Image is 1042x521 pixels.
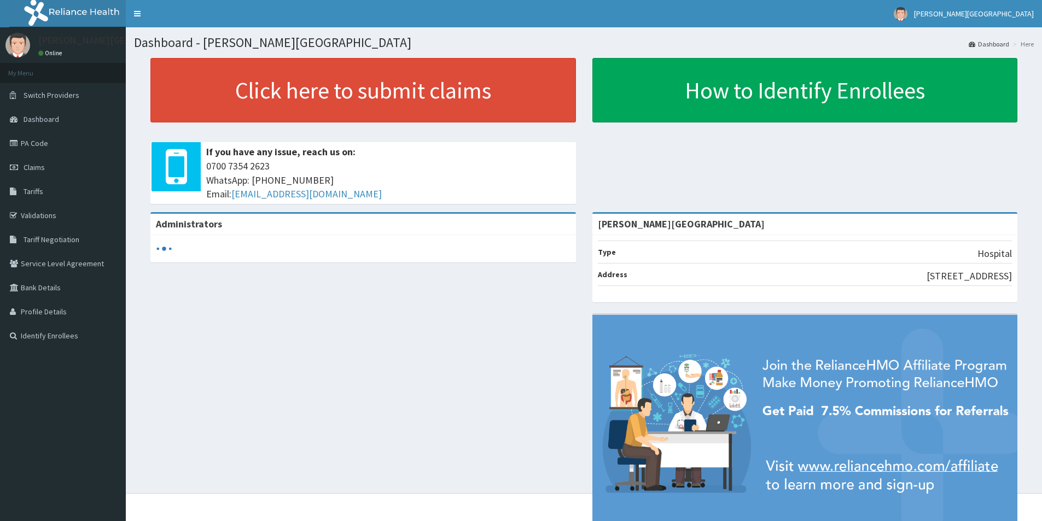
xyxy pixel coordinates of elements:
[24,114,59,124] span: Dashboard
[134,36,1034,50] h1: Dashboard - [PERSON_NAME][GEOGRAPHIC_DATA]
[38,49,65,57] a: Online
[598,270,627,279] b: Address
[592,58,1018,122] a: How to Identify Enrollees
[977,247,1012,261] p: Hospital
[231,188,382,200] a: [EMAIL_ADDRESS][DOMAIN_NAME]
[206,145,356,158] b: If you have any issue, reach us on:
[914,9,1034,19] span: [PERSON_NAME][GEOGRAPHIC_DATA]
[156,218,222,230] b: Administrators
[24,90,79,100] span: Switch Providers
[5,33,30,57] img: User Image
[156,241,172,257] svg: audio-loading
[598,218,765,230] strong: [PERSON_NAME][GEOGRAPHIC_DATA]
[206,159,571,201] span: 0700 7354 2623 WhatsApp: [PHONE_NUMBER] Email:
[24,235,79,244] span: Tariff Negotiation
[894,7,907,21] img: User Image
[24,162,45,172] span: Claims
[38,36,200,45] p: [PERSON_NAME][GEOGRAPHIC_DATA]
[598,247,616,257] b: Type
[969,39,1009,49] a: Dashboard
[24,186,43,196] span: Tariffs
[927,269,1012,283] p: [STREET_ADDRESS]
[150,58,576,122] a: Click here to submit claims
[1010,39,1034,49] li: Here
